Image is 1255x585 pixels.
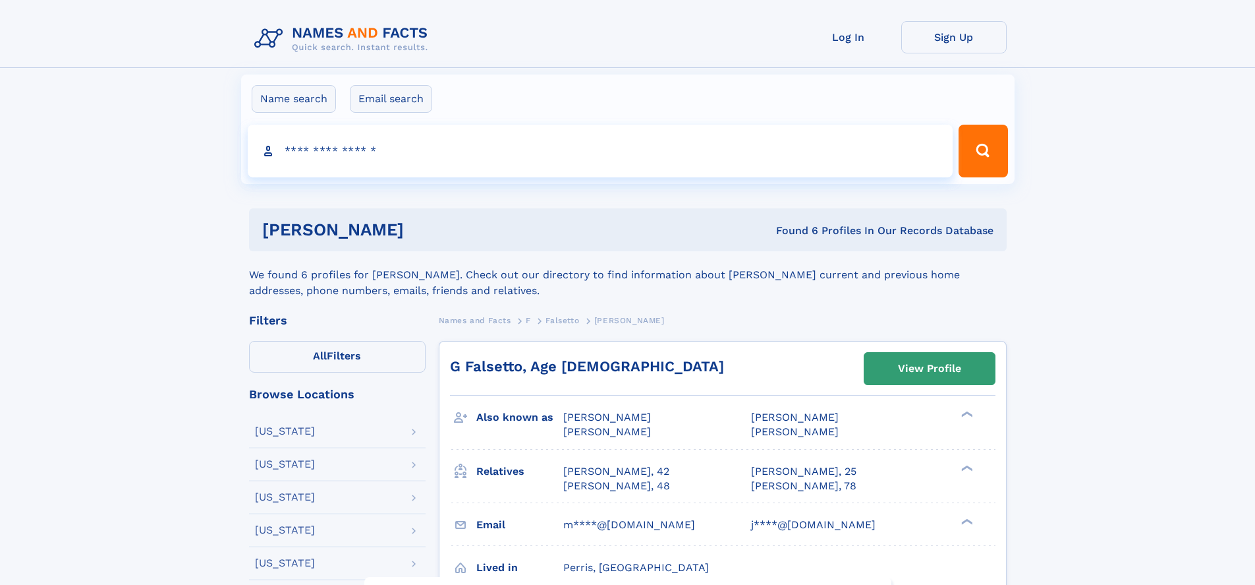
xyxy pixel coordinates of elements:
[751,411,839,423] span: [PERSON_NAME]
[563,479,670,493] a: [PERSON_NAME], 48
[545,316,579,325] span: Falsetto
[959,125,1007,177] button: Search Button
[249,21,439,57] img: Logo Names and Facts
[262,222,590,238] h1: [PERSON_NAME]
[751,464,856,479] a: [PERSON_NAME], 25
[901,21,1007,53] a: Sign Up
[751,425,839,438] span: [PERSON_NAME]
[590,224,993,238] div: Found 6 Profiles In Our Records Database
[249,388,426,400] div: Browse Locations
[249,341,426,373] label: Filters
[255,459,315,470] div: [US_STATE]
[439,312,511,328] a: Names and Facts
[594,316,665,325] span: [PERSON_NAME]
[526,316,531,325] span: F
[751,479,856,493] a: [PERSON_NAME], 78
[864,353,995,385] a: View Profile
[350,85,432,113] label: Email search
[563,425,651,438] span: [PERSON_NAME]
[255,492,315,503] div: [US_STATE]
[255,525,315,536] div: [US_STATE]
[526,312,531,328] a: F
[476,460,563,483] h3: Relatives
[249,315,426,326] div: Filters
[958,464,974,472] div: ❯
[450,358,724,375] a: G Falsetto, Age [DEMOGRAPHIC_DATA]
[563,411,651,423] span: [PERSON_NAME]
[476,406,563,429] h3: Also known as
[563,561,709,574] span: Perris, [GEOGRAPHIC_DATA]
[563,464,669,479] a: [PERSON_NAME], 42
[248,125,953,177] input: search input
[249,251,1007,299] div: We found 6 profiles for [PERSON_NAME]. Check out our directory to find information about [PERSON_...
[545,312,579,328] a: Falsetto
[796,21,901,53] a: Log In
[252,85,336,113] label: Name search
[313,350,327,362] span: All
[476,514,563,536] h3: Email
[255,426,315,437] div: [US_STATE]
[255,558,315,569] div: [US_STATE]
[958,517,974,526] div: ❯
[476,557,563,579] h3: Lived in
[958,410,974,419] div: ❯
[898,354,961,384] div: View Profile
